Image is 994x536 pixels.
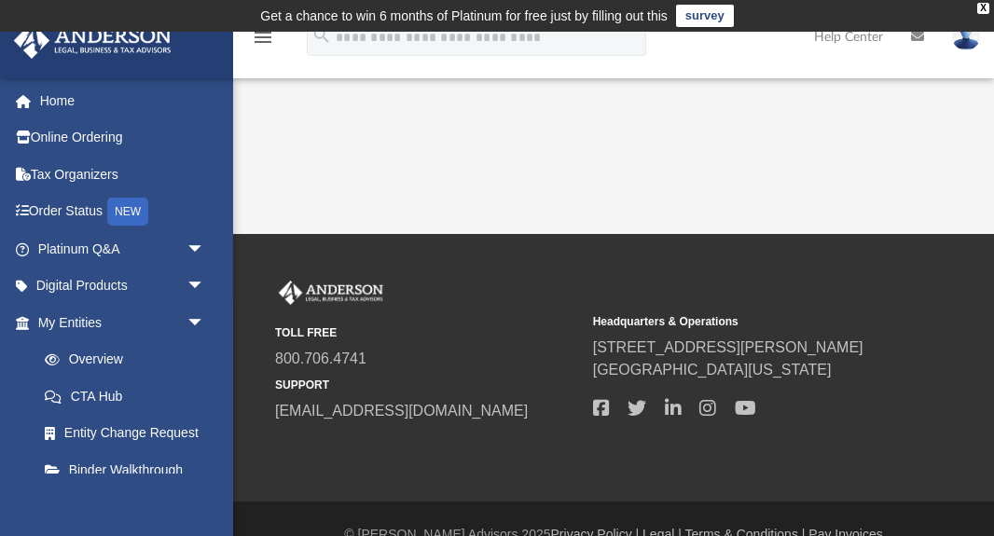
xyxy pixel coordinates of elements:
[26,378,233,415] a: CTA Hub
[275,350,366,366] a: 800.706.4741
[13,193,233,231] a: Order StatusNEW
[311,25,332,46] i: search
[275,324,580,341] small: TOLL FREE
[26,415,233,452] a: Entity Change Request
[275,377,580,393] small: SUPPORT
[13,82,233,119] a: Home
[593,362,832,378] a: [GEOGRAPHIC_DATA][US_STATE]
[26,451,233,488] a: Binder Walkthrough
[13,268,233,305] a: Digital Productsarrow_drop_down
[252,26,274,48] i: menu
[186,268,224,306] span: arrow_drop_down
[593,313,898,330] small: Headquarters & Operations
[107,198,148,226] div: NEW
[13,156,233,193] a: Tax Organizers
[952,23,980,50] img: User Pic
[676,5,734,27] a: survey
[275,281,387,305] img: Anderson Advisors Platinum Portal
[260,5,668,27] div: Get a chance to win 6 months of Platinum for free just by filling out this
[186,304,224,342] span: arrow_drop_down
[593,339,863,355] a: [STREET_ADDRESS][PERSON_NAME]
[13,119,233,157] a: Online Ordering
[8,22,177,59] img: Anderson Advisors Platinum Portal
[13,230,233,268] a: Platinum Q&Aarrow_drop_down
[275,403,528,419] a: [EMAIL_ADDRESS][DOMAIN_NAME]
[186,230,224,268] span: arrow_drop_down
[26,341,233,378] a: Overview
[252,35,274,48] a: menu
[13,304,233,341] a: My Entitiesarrow_drop_down
[977,3,989,14] div: close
